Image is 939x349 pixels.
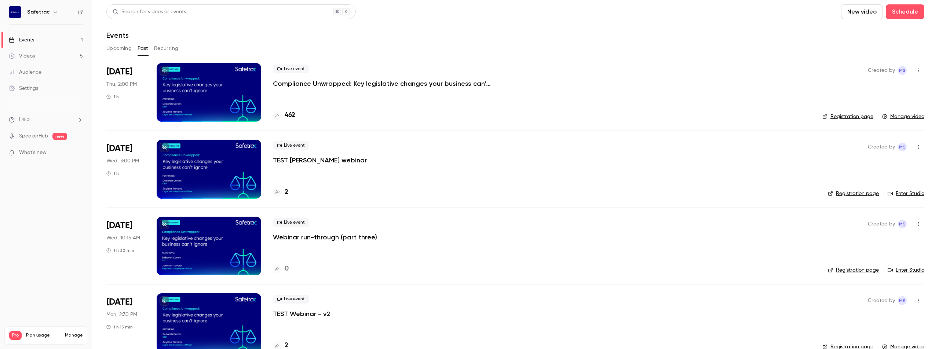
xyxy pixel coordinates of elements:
[886,4,924,19] button: Schedule
[27,8,50,16] h6: Safetrac
[9,6,21,18] img: Safetrac
[154,43,179,54] button: Recurring
[9,36,34,44] div: Events
[273,295,309,304] span: Live event
[9,85,38,92] div: Settings
[273,264,289,274] a: 0
[868,220,895,228] span: Created by
[26,333,61,338] span: Plan usage
[273,187,288,197] a: 2
[138,43,148,54] button: Past
[898,296,907,305] span: Maya S
[52,133,67,140] span: new
[106,31,129,40] h1: Events
[106,234,140,242] span: Wed, 10:15 AM
[898,143,907,151] span: Maya S
[899,66,906,75] span: MS
[882,113,924,120] a: Manage video
[106,247,134,253] div: 1 h 30 min
[899,143,906,151] span: MS
[273,79,493,88] a: Compliance Unwrapped: Key legislative changes your business can't ignore
[19,116,30,124] span: Help
[273,156,367,165] a: TEST [PERSON_NAME] webinar
[106,311,137,318] span: Mon, 2:30 PM
[9,52,35,60] div: Videos
[285,110,295,120] h4: 462
[899,296,906,305] span: MS
[899,220,906,228] span: MS
[868,296,895,305] span: Created by
[868,66,895,75] span: Created by
[9,69,41,76] div: Audience
[106,43,132,54] button: Upcoming
[841,4,883,19] button: New video
[285,187,288,197] h4: 2
[273,309,330,318] a: TEST Webinar - v2
[106,296,132,308] span: [DATE]
[19,132,48,140] a: SpeakerHub
[106,66,132,78] span: [DATE]
[9,116,83,124] li: help-dropdown-opener
[273,218,309,227] span: Live event
[828,190,879,197] a: Registration page
[106,143,132,154] span: [DATE]
[106,217,145,275] div: Jun 4 Wed, 10:15 AM (Australia/Melbourne)
[828,267,879,274] a: Registration page
[273,233,377,242] a: Webinar run-through (part three)
[273,110,295,120] a: 462
[65,333,83,338] a: Manage
[285,264,289,274] h4: 0
[106,324,133,330] div: 1 h 15 min
[898,220,907,228] span: Maya S
[888,267,924,274] a: Enter Studio
[106,81,137,88] span: Thu, 2:00 PM
[273,65,309,73] span: Live event
[106,140,145,198] div: Jun 4 Wed, 3:00 PM (Australia/Melbourne)
[898,66,907,75] span: Maya S
[106,170,119,176] div: 1 h
[273,141,309,150] span: Live event
[822,113,873,120] a: Registration page
[9,331,22,340] span: Pro
[888,190,924,197] a: Enter Studio
[113,8,186,16] div: Search for videos or events
[19,149,47,157] span: What's new
[106,220,132,231] span: [DATE]
[106,157,139,165] span: Wed, 3:00 PM
[106,94,119,100] div: 1 h
[106,63,145,122] div: Jun 5 Thu, 2:00 PM (Australia/Sydney)
[868,143,895,151] span: Created by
